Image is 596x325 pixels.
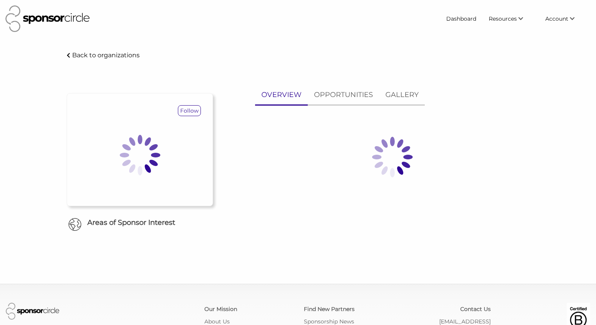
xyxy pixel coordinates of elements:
[6,303,59,320] img: Sponsor Circle Logo
[204,318,230,325] a: About Us
[178,106,200,116] p: Follow
[61,218,219,228] h6: Areas of Sponsor Interest
[482,12,539,26] li: Resources
[385,89,419,101] p: GALLERY
[304,306,355,313] a: Find New Partners
[440,12,482,26] a: Dashboard
[5,5,90,32] img: Sponsor Circle Logo
[353,118,431,196] img: Loading spinner
[489,15,517,22] span: Resources
[460,306,491,313] a: Contact Us
[545,15,568,22] span: Account
[68,218,82,231] img: Globe Icon
[539,12,591,26] li: Account
[204,306,237,313] a: Our Mission
[72,51,140,59] p: Back to organizations
[261,89,302,101] p: OVERVIEW
[314,89,373,101] p: OPPORTUNITIES
[101,116,179,194] img: Loading spinner
[304,318,354,325] a: Sponsorship News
